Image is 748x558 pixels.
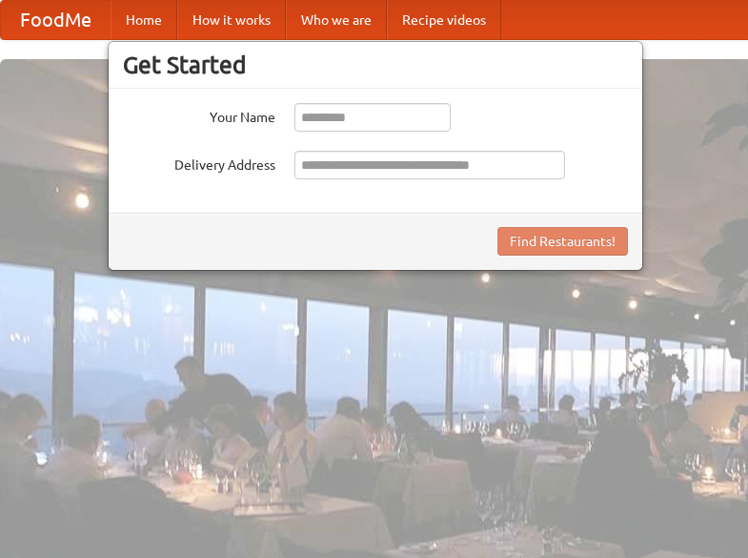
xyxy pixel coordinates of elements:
[286,1,387,39] a: Who we are
[123,51,628,79] h3: Get Started
[387,1,501,39] a: Recipe videos
[123,103,275,127] label: Your Name
[111,1,177,39] a: Home
[177,1,286,39] a: How it works
[497,227,628,256] button: Find Restaurants!
[123,151,275,175] label: Delivery Address
[1,1,111,39] a: FoodMe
